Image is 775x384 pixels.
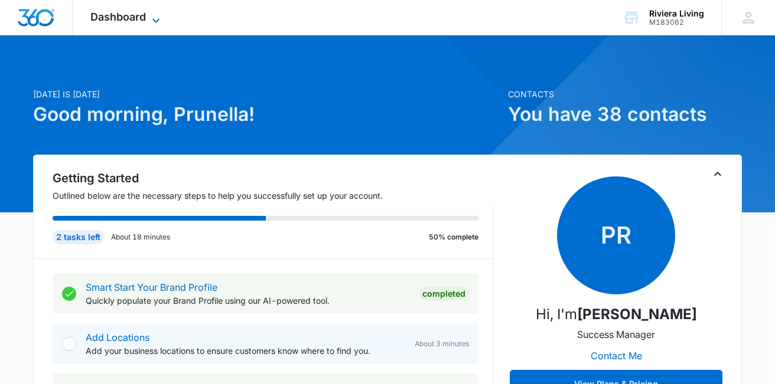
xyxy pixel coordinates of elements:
div: account id [649,18,704,27]
p: Add your business locations to ensure customers know where to find you. [86,344,405,357]
div: 2 tasks left [53,230,104,244]
a: Smart Start Your Brand Profile [86,281,217,293]
strong: [PERSON_NAME] [577,306,697,323]
h2: Getting Started [53,169,493,187]
p: Contacts [508,88,742,100]
p: About 18 minutes [111,232,170,242]
div: Completed [419,287,469,301]
span: Dashboard [90,11,146,23]
a: Add Locations [86,332,149,343]
h1: Good morning, Prunella! [33,100,501,129]
span: PR [557,176,675,294]
p: Quickly populate your Brand Profile using our AI-powered tool. [86,294,409,307]
p: Success Manager [577,327,655,342]
p: [DATE] is [DATE] [33,88,501,100]
p: Hi, I'm [536,304,697,325]
button: Contact Me [579,342,654,370]
span: About 3 minutes [415,339,469,349]
div: account name [649,9,704,18]
h1: You have 38 contacts [508,100,742,129]
button: Toggle Collapse [711,167,725,181]
p: 50% complete [429,232,478,242]
p: Outlined below are the necessary steps to help you successfully set up your account. [53,189,493,202]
